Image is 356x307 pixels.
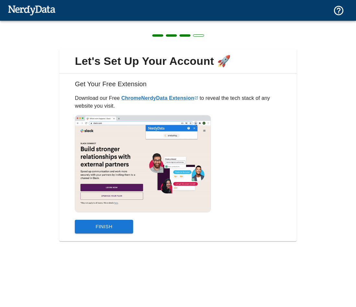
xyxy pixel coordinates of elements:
img: NerdyData.com [8,4,55,17]
iframe: Drift Widget Chat Controller [324,261,348,286]
button: Finish [75,220,133,233]
p: Download our Free to reveal the tech stack of any website you visit. [75,94,281,110]
h6: Get Your Free Extension [64,79,292,94]
button: Support and Documentation [329,1,348,20]
span: Let's Set Up Your Account 🚀 [64,54,292,68]
a: ChromeNerdyData Extension [121,95,198,101]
